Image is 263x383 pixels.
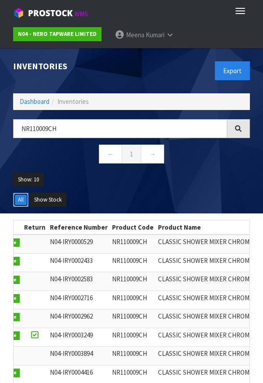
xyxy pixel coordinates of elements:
[28,7,73,19] span: ProStock
[29,193,67,207] button: Show Stock
[13,173,44,187] button: Show: 10
[110,234,156,253] td: NR110009CH
[156,328,255,347] td: CLASSIC SHOWER MIXER CHROME
[156,272,255,291] td: CLASSIC SHOWER MIXER CHROME
[215,61,250,80] button: Export
[48,347,110,365] td: N04-IRY0003894
[146,31,165,39] span: Kumari
[13,27,102,41] a: N04 - NERO TAPWARE LIMITED
[13,119,227,138] input: Search inventories
[126,31,144,39] span: Meena
[22,220,48,234] th: Return
[156,309,255,328] td: CLASSIC SHOWER MIXER CHROME
[141,145,164,163] a: →
[20,97,49,106] a: Dashboard
[110,253,156,272] td: NR110009CH
[110,291,156,309] td: NR110009CH
[48,234,110,253] td: N04-IRY0000529
[110,220,156,234] th: Product Code
[13,7,24,18] img: cube-alt.png
[99,145,122,163] a: ←
[156,291,255,309] td: CLASSIC SHOWER MIXER CHROME
[13,193,28,207] button: All
[57,97,89,106] span: Inventories
[48,309,110,328] td: N04-IRY0002962
[13,61,125,71] h1: Inventories
[110,347,156,365] td: NR110009CH
[48,272,110,291] td: N04-IRY0002583
[48,291,110,309] td: N04-IRY0002716
[48,253,110,272] td: N04-IRY0002433
[48,328,110,347] td: N04-IRY0003249
[122,145,141,163] a: 1
[110,328,156,347] td: NR110009CH
[110,272,156,291] td: NR110009CH
[48,220,110,234] th: Reference Number
[74,10,88,18] small: WMS
[156,253,255,272] td: CLASSIC SHOWER MIXER CHROME
[156,347,255,365] td: CLASSIC SHOWER MIXER CHROME
[13,145,250,166] nav: Page navigation
[18,30,97,38] strong: N04 - NERO TAPWARE LIMITED
[156,220,255,234] th: Product Name
[110,309,156,328] td: NR110009CH
[156,234,255,253] td: CLASSIC SHOWER MIXER CHROME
